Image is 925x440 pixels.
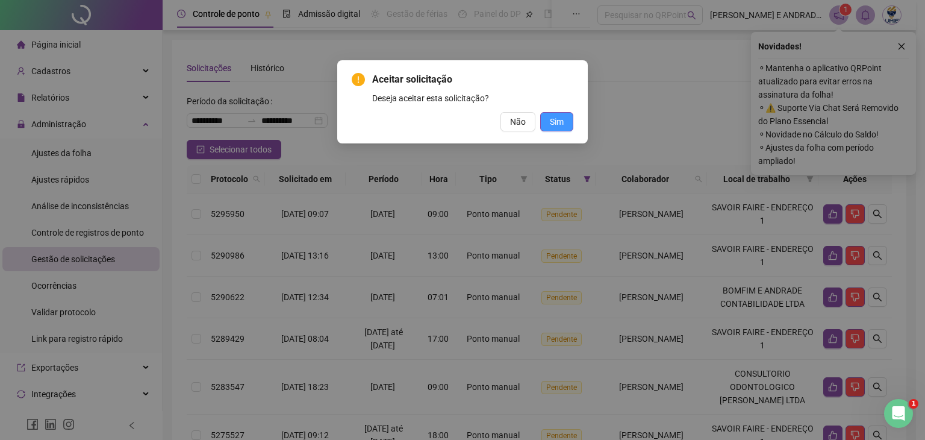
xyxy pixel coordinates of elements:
[372,72,573,87] span: Aceitar solicitação
[884,399,913,428] iframe: Intercom live chat
[372,92,573,105] div: Deseja aceitar esta solicitação?
[500,112,535,131] button: Não
[352,73,365,86] span: exclamation-circle
[540,112,573,131] button: Sim
[550,115,564,128] span: Sim
[909,399,918,409] span: 1
[510,115,526,128] span: Não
